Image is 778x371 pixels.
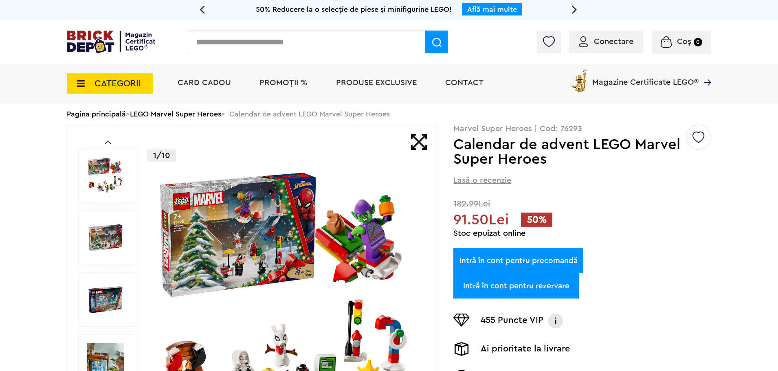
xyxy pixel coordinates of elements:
[336,79,417,87] a: Produse exclusive
[178,79,231,87] a: Card Cadou
[453,314,470,327] img: Puncte VIP
[594,37,633,46] span: Conectare
[453,342,470,356] img: Livrare
[453,229,711,237] div: Stoc epuizat online
[87,281,124,318] img: Calendar de advent LEGO Marvel Super Heroes LEGO 76293
[453,137,685,167] h1: Calendar de advent LEGO Marvel Super Heroes
[147,149,176,162] p: 1/10
[453,175,511,186] span: Lasă o recenzie
[453,273,579,299] a: Intră în cont pentru rezervare
[481,314,543,328] p: 455 Puncte VIP
[259,79,308,87] a: PROMOȚII %
[87,220,124,256] img: Calendar de advent LEGO Marvel Super Heroes
[467,6,517,13] a: Află mai multe
[87,158,124,194] img: Calendar de advent LEGO Marvel Super Heroes
[521,213,552,227] span: 50%
[579,37,633,46] a: Conectare
[547,314,564,328] img: Info VIP
[67,110,126,118] a: Pagina principală
[694,38,702,46] small: 0
[445,79,484,87] a: Contact
[130,110,221,118] a: LEGO Marvel Super Heroes
[67,103,711,125] div: > > Calendar de advent LEGO Marvel Super Heroes
[453,248,583,273] a: Intră în cont pentru precomandă
[453,200,711,208] span: 182.99Lei
[592,68,699,86] span: Magazine Certificate LEGO®
[677,37,691,46] span: Coș
[699,68,711,76] a: Magazine Certificate LEGO®
[256,6,452,13] span: 50% Reducere la o selecție de piese și minifigurine LEGO!
[453,125,711,133] p: Marvel Super Heroes | Cod: 76293
[95,79,141,88] span: CATEGORII
[453,213,509,227] span: 91.50Lei
[105,140,111,144] a: Prev
[481,342,570,356] p: Ai prioritate la livrare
